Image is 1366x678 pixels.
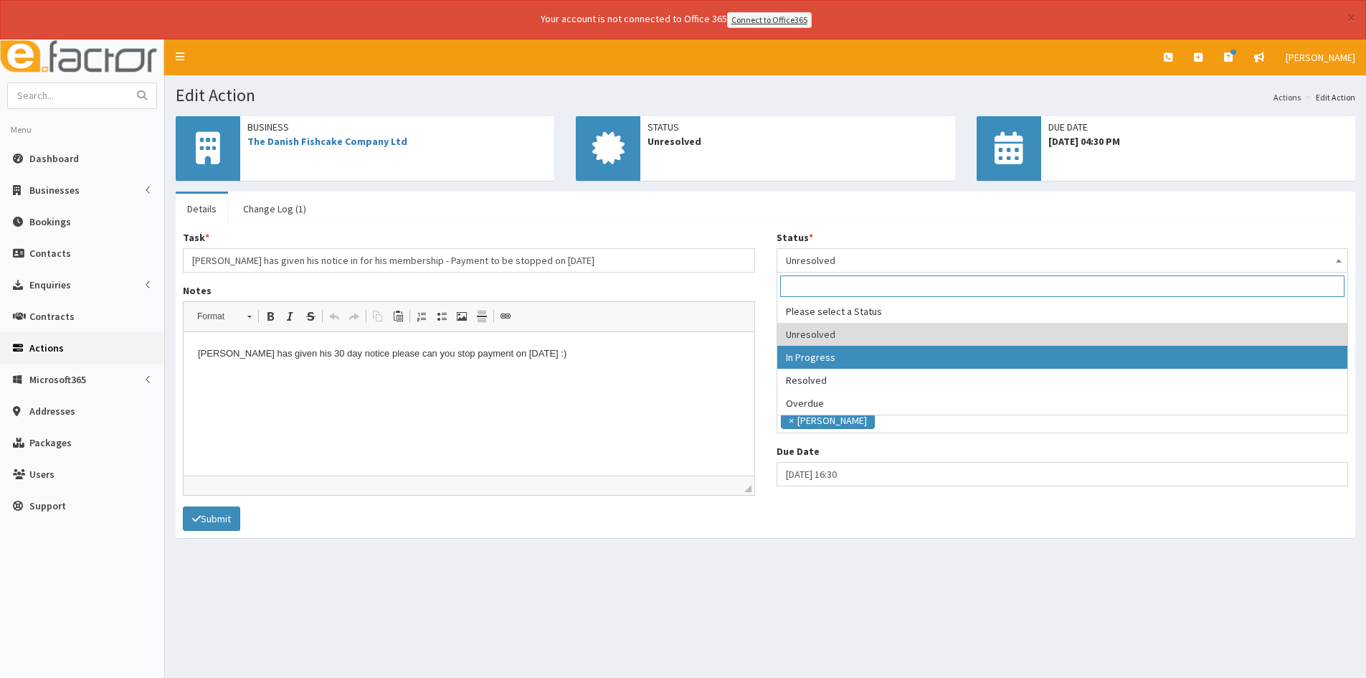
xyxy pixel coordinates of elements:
[8,83,128,108] input: Search...
[1273,91,1301,103] a: Actions
[648,134,947,149] span: Unresolved
[777,300,1348,323] li: Please select a Status
[280,307,300,326] a: Italic (Ctrl+I)
[368,307,388,326] a: Copy (Ctrl+C)
[300,307,321,326] a: Strike Through
[781,412,875,429] li: Kelly Scott
[29,499,66,512] span: Support
[29,278,71,291] span: Enquiries
[29,152,79,165] span: Dashboard
[190,307,240,326] span: Format
[29,436,72,449] span: Packages
[232,194,318,224] a: Change Log (1)
[257,11,1096,28] div: Your account is not connected to Office 365
[786,250,1339,270] span: Unresolved
[29,310,75,323] span: Contracts
[1048,120,1348,134] span: Due Date
[344,307,364,326] a: Redo (Ctrl+Y)
[472,307,492,326] a: Insert Horizontal Line
[183,283,212,298] label: Notes
[29,373,86,386] span: Microsoft365
[176,86,1355,105] h1: Edit Action
[29,184,80,197] span: Businesses
[777,346,1348,369] li: In Progress
[29,405,75,418] span: Addresses
[789,413,794,428] span: ×
[1302,91,1355,103] li: Edit Action
[183,230,209,245] label: Task
[432,307,452,326] a: Insert/Remove Bulleted List
[189,306,259,326] a: Format
[176,194,228,224] a: Details
[247,135,407,148] a: The Danish Fishcake Company Ltd
[412,307,432,326] a: Insert/Remove Numbered List
[260,307,280,326] a: Bold (Ctrl+B)
[648,120,947,134] span: Status
[29,342,64,354] span: Actions
[777,369,1348,392] li: Resolved
[777,444,820,458] label: Due Date
[324,307,344,326] a: Undo (Ctrl+Z)
[1048,134,1348,149] span: [DATE] 04:30 PM
[183,507,240,531] button: Submit
[777,248,1349,273] span: Unresolved
[744,485,751,492] span: Drag to resize
[29,468,54,481] span: Users
[777,230,813,245] label: Status
[777,323,1348,346] li: Unresolved
[452,307,472,326] a: Image
[247,120,547,134] span: Business
[29,247,71,260] span: Contacts
[495,307,516,326] a: Link (Ctrl+L)
[184,332,754,476] iframe: Rich Text Editor, notes
[1275,39,1366,75] a: [PERSON_NAME]
[1347,10,1355,25] button: ×
[1286,51,1355,64] span: [PERSON_NAME]
[388,307,408,326] a: Paste (Ctrl+V)
[777,392,1348,415] li: Overdue
[727,12,812,28] a: Connect to Office365
[29,215,71,228] span: Bookings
